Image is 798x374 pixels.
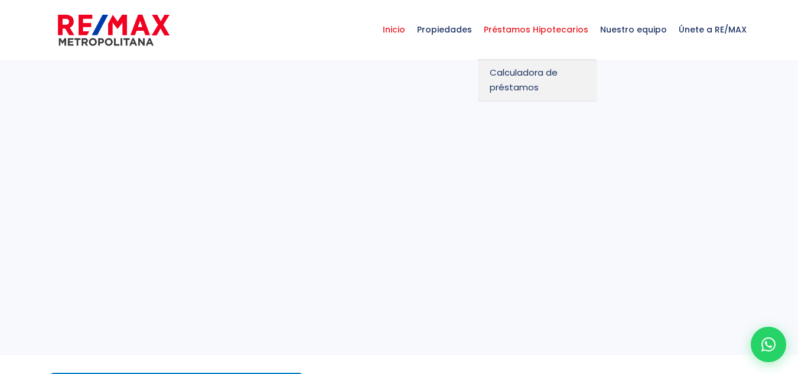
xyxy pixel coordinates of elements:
span: Préstamos Hipotecarios [478,12,594,47]
img: remax-metropolitana-logo [58,12,170,48]
span: Propiedades [411,12,478,47]
span: Únete a RE/MAX [673,12,753,47]
span: Inicio [377,12,411,47]
span: Nuestro equipo [594,12,673,47]
a: Calculadora de préstamos [478,59,596,101]
span: Calculadora de préstamos [490,65,584,95]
